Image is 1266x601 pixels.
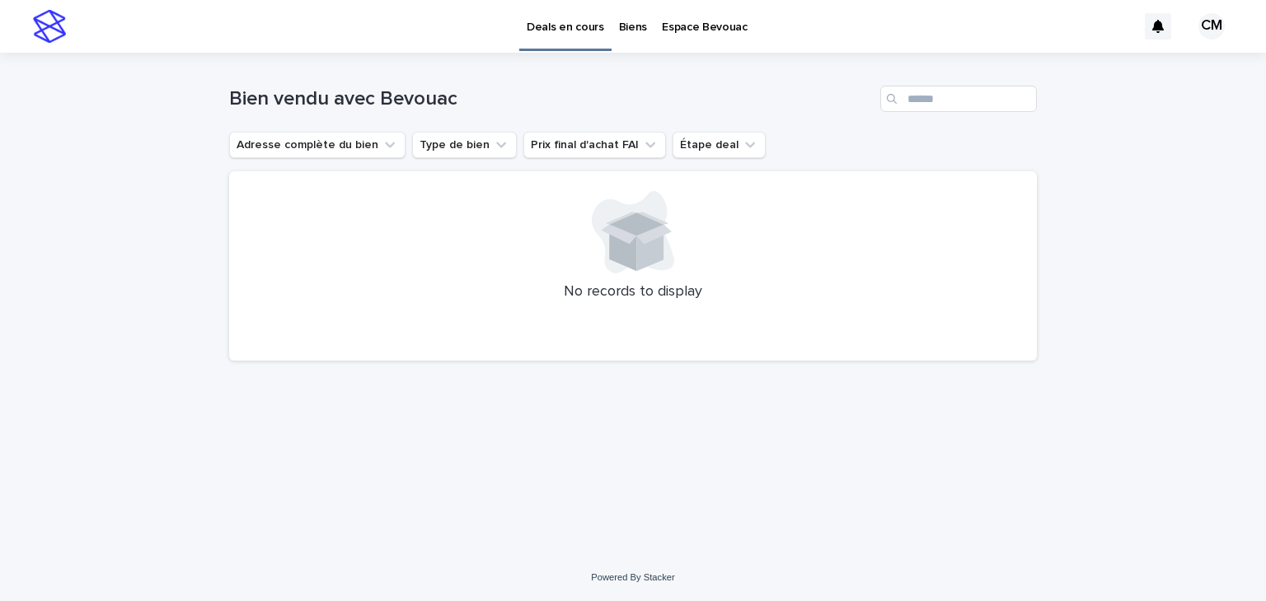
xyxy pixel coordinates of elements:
[591,572,674,582] a: Powered By Stacker
[33,10,66,43] img: stacker-logo-s-only.png
[880,86,1037,112] input: Search
[523,132,666,158] button: Prix final d'achat FAI
[1198,13,1225,40] div: CM
[673,132,766,158] button: Étape deal
[229,87,874,111] h1: Bien vendu avec Bevouac
[249,283,1017,301] p: No records to display
[412,132,517,158] button: Type de bien
[229,132,406,158] button: Adresse complète du bien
